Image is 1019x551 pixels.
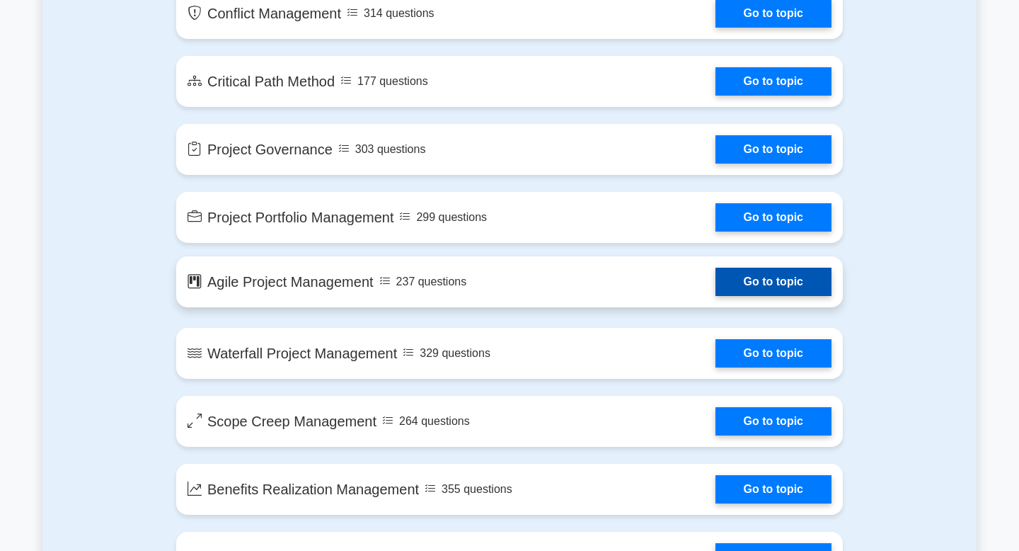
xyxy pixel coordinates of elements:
a: Go to topic [715,67,831,96]
a: Go to topic [715,407,831,436]
a: Go to topic [715,475,831,504]
a: Go to topic [715,203,831,232]
a: Go to topic [715,135,831,164]
a: Go to topic [715,268,831,296]
a: Go to topic [715,339,831,368]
